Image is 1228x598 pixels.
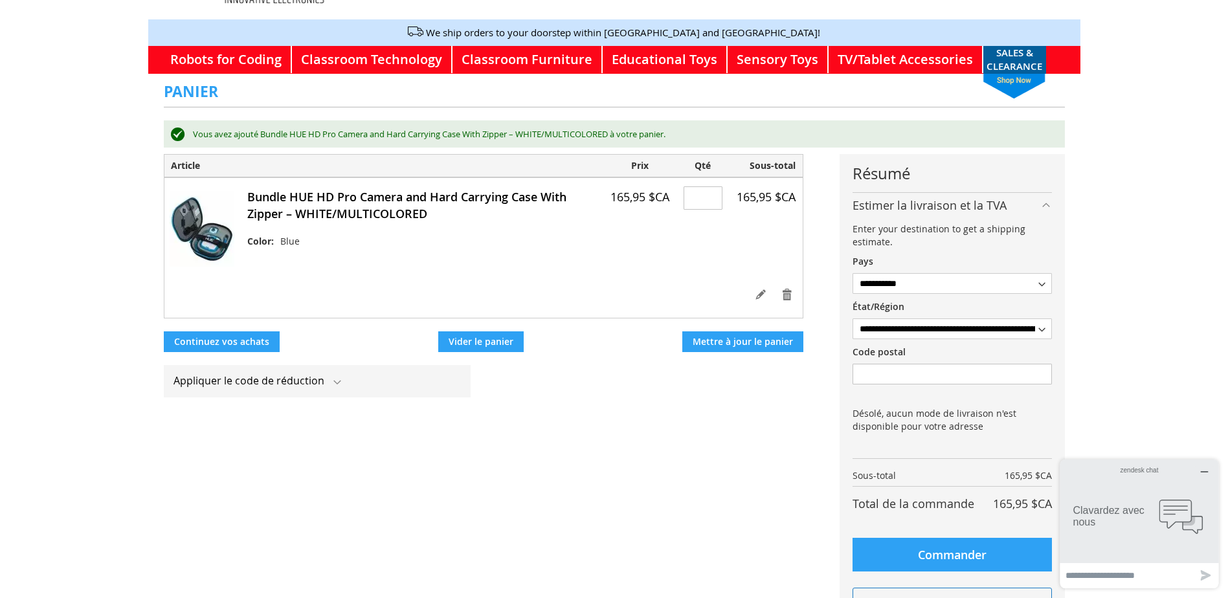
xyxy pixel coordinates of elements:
[610,189,669,205] span: 165,95 $CA
[853,223,1052,249] p: Enter your destination to get a shipping estimate.
[449,335,513,348] span: Vider le panier
[853,407,1052,433] p: Désolé, aucun mode de livraison n'est disponible pour votre adresse
[682,331,803,352] button: Mettre à jour le panier
[853,494,974,513] strong: Total de la commande
[603,46,728,74] a: Educational Toys
[452,46,603,74] a: Classroom Furniture
[247,235,274,248] dt: Color
[918,547,987,562] span: Commander
[292,46,452,74] a: Classroom Technology
[631,159,649,172] span: Prix
[193,128,1052,140] div: Vous avez ajouté Bundle HUE HD Pro Camera and Hard Carrying Case With Zipper – WHITE/MULTICOLORED...
[174,335,269,348] span: Continuez vos achats
[171,159,200,172] span: Article
[853,255,873,267] span: Pays
[1055,454,1223,593] iframe: Ouvre un gadget logiciel dans lequel vous pouvez clavarder avec l’un de nos agents
[170,191,247,274] a: Bundle HUE HD Pro Camera and Hard Carrying Case With Zipper – WHITE/MULTICOLORED
[728,46,829,74] a: Sensory Toys
[993,496,1052,511] span: 165,95 $CA
[438,331,524,352] button: Vider le panier
[247,189,566,221] a: Bundle HUE HD Pro Camera and Hard Carrying Case With Zipper – WHITE/MULTICOLORED
[161,46,292,74] a: Robots for Coding
[853,300,904,313] span: État/Région
[829,46,983,74] a: TV/Tablet Accessories
[853,197,1007,213] strong: Estimer la livraison et la TVA
[1005,469,1052,482] span: 165,95 $CA
[426,26,820,39] a: We ship orders to your doorstep within [GEOGRAPHIC_DATA] and [GEOGRAPHIC_DATA]!
[983,46,1046,74] a: SALES & CLEARANCEshop now
[693,335,793,348] span: Mettre à jour le panier
[853,162,1052,184] strong: Résumé
[170,191,234,267] img: Bundle HUE HD Pro Camera and Hard Carrying Case With Zipper – WHITE/MULTICOLORED
[853,346,906,358] span: Code postal
[173,373,324,388] strong: Appliquer le code de réduction
[750,159,796,172] span: Sous-total
[164,81,218,102] span: Panier
[695,159,711,172] span: Qté
[977,74,1052,99] span: shop now
[280,235,300,248] dd: Blue
[853,538,1052,571] button: Commander
[164,331,280,352] a: Continuez vos achats
[737,189,796,205] span: 165,95 $CA
[853,465,989,487] th: Sous-total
